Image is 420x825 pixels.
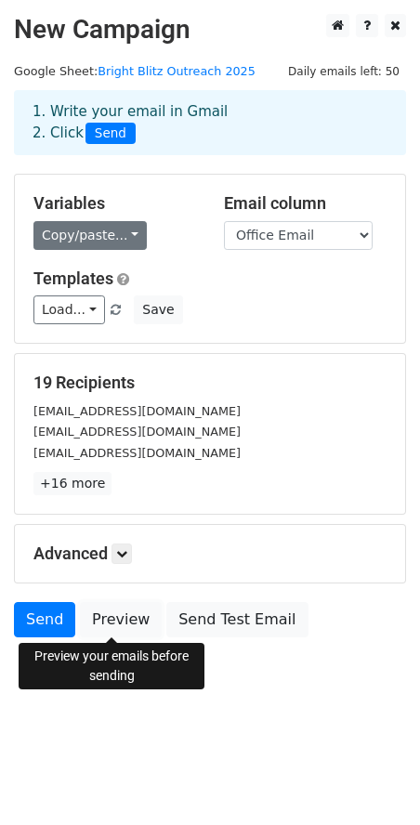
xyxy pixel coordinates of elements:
[19,101,401,144] div: 1. Write your email in Gmail 2. Click
[224,193,387,214] h5: Email column
[33,446,241,460] small: [EMAIL_ADDRESS][DOMAIN_NAME]
[33,221,147,250] a: Copy/paste...
[80,602,162,637] a: Preview
[85,123,136,145] span: Send
[33,268,113,288] a: Templates
[19,643,204,689] div: Preview your emails before sending
[33,295,105,324] a: Load...
[14,602,75,637] a: Send
[14,14,406,46] h2: New Campaign
[327,736,420,825] iframe: Chat Widget
[98,64,256,78] a: Bright Blitz Outreach 2025
[33,193,196,214] h5: Variables
[282,64,406,78] a: Daily emails left: 50
[134,295,182,324] button: Save
[282,61,406,82] span: Daily emails left: 50
[33,404,241,418] small: [EMAIL_ADDRESS][DOMAIN_NAME]
[14,64,256,78] small: Google Sheet:
[33,472,112,495] a: +16 more
[166,602,308,637] a: Send Test Email
[33,373,387,393] h5: 19 Recipients
[33,543,387,564] h5: Advanced
[33,425,241,439] small: [EMAIL_ADDRESS][DOMAIN_NAME]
